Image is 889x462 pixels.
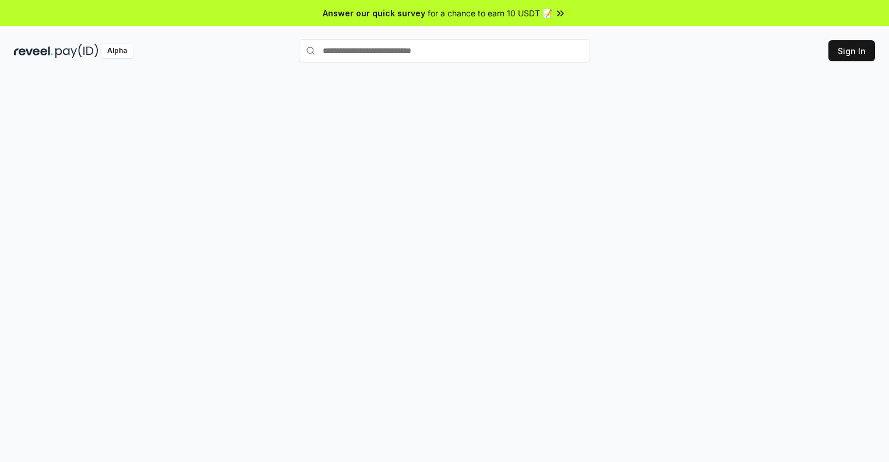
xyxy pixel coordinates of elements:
[14,44,53,58] img: reveel_dark
[323,7,425,19] span: Answer our quick survey
[428,7,552,19] span: for a chance to earn 10 USDT 📝
[55,44,98,58] img: pay_id
[828,40,875,61] button: Sign In
[101,44,133,58] div: Alpha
